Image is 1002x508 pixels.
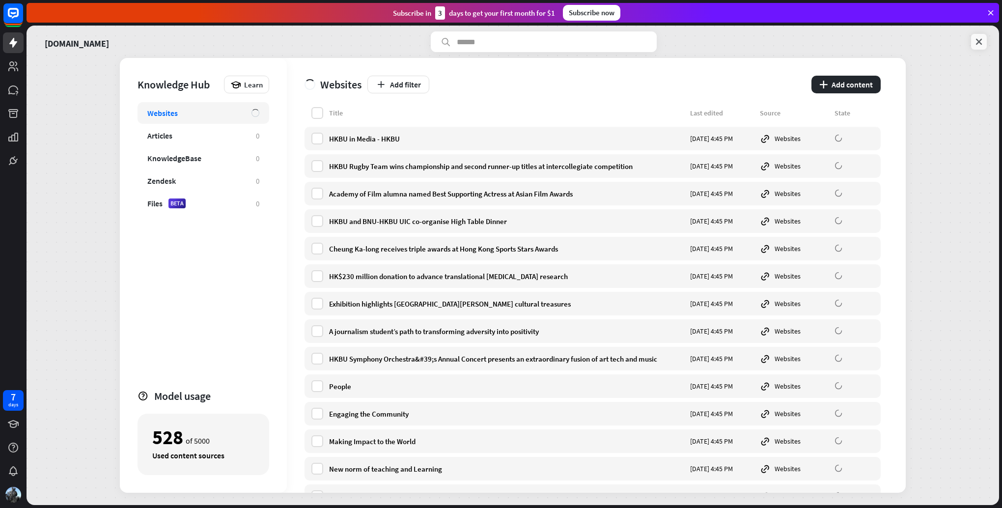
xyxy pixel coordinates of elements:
[256,199,259,208] div: 0
[760,491,829,502] div: Websites
[329,354,684,364] div: HKBU Symphony Orchestra&#39;s Annual Concert presents an extraordinary fusion of art tech and music
[690,134,754,143] div: [DATE] 4:45 PM
[760,271,829,282] div: Websites
[760,109,829,117] div: Source
[760,188,829,199] div: Websites
[760,243,829,254] div: Websites
[329,189,684,198] div: Academy of Film alumna named Best Supporting Actress at Asian Film Awards
[152,429,183,446] div: 528
[329,327,684,336] div: A journalism student’s path to transforming adversity into positivity
[329,299,684,309] div: Exhibition highlights [GEOGRAPHIC_DATA][PERSON_NAME] cultural treasures
[329,244,684,254] div: Cheung Ka-long receives triple awards at Hong Kong Sports Stars Awards
[690,464,754,473] div: [DATE] 4:45 PM
[329,464,684,474] div: New norm of teaching and Learning
[760,216,829,226] div: Websites
[690,189,754,198] div: [DATE] 4:45 PM
[147,198,163,208] div: Files
[329,409,684,419] div: Engaging the Community
[168,198,186,208] div: BETA
[147,131,172,141] div: Articles
[760,463,829,474] div: Websites
[152,451,254,460] div: Used content sources
[690,162,754,170] div: [DATE] 4:45 PM
[8,401,18,408] div: days
[690,492,754,501] div: [DATE] 4:45 PM
[244,80,263,89] span: Learn
[329,217,684,226] div: HKBU and BNU-HKBU UIC co-organise High Table Dinner
[393,6,555,20] div: Subscribe in days to get your first month for $1
[811,76,881,93] button: plusAdd content
[305,78,362,91] div: Websites
[690,327,754,336] div: [DATE] 4:45 PM
[760,298,829,309] div: Websites
[690,244,754,253] div: [DATE] 4:45 PM
[690,109,754,117] div: Last edited
[690,354,754,363] div: [DATE] 4:45 PM
[154,389,269,403] div: Model usage
[760,161,829,171] div: Websites
[329,134,684,143] div: HKBU in Media - HKBU
[329,109,684,117] div: Title
[760,408,829,419] div: Websites
[760,353,829,364] div: Websites
[147,153,201,163] div: KnowledgeBase
[690,217,754,226] div: [DATE] 4:45 PM
[819,81,828,88] i: plus
[760,133,829,144] div: Websites
[152,429,254,446] div: of 5000
[11,393,16,401] div: 7
[690,409,754,418] div: [DATE] 4:45 PM
[690,382,754,391] div: [DATE] 4:45 PM
[256,176,259,186] div: 0
[690,299,754,308] div: [DATE] 4:45 PM
[329,382,684,391] div: People
[8,4,37,33] button: Open LiveChat chat widget
[147,176,176,186] div: Zendesk
[835,109,874,117] div: State
[138,78,219,91] div: Knowledge Hub
[760,326,829,337] div: Websites
[256,154,259,163] div: 0
[329,492,684,501] div: Beat the Virus, BU &#38; I campaign
[690,437,754,446] div: [DATE] 4:45 PM
[760,436,829,447] div: Websites
[45,31,109,52] a: [DOMAIN_NAME]
[690,272,754,281] div: [DATE] 4:45 PM
[367,76,429,93] button: Add filter
[563,5,620,21] div: Subscribe now
[147,108,178,118] div: Websites
[760,381,829,392] div: Websites
[256,131,259,141] div: 0
[329,437,684,446] div: Making Impact to the World
[3,390,24,411] a: 7 days
[329,272,684,281] div: HK$230 million donation to advance translational [MEDICAL_DATA] research
[435,6,445,20] div: 3
[329,162,684,171] div: HKBU Rugby Team wins championship and second runner-up titles at intercollegiate competition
